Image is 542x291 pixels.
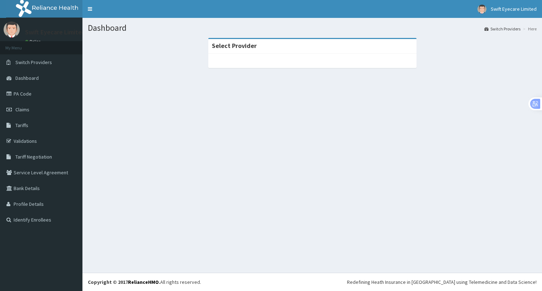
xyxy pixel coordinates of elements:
strong: Select Provider [212,42,257,50]
img: User Image [477,5,486,14]
span: Tariff Negotiation [15,154,52,160]
footer: All rights reserved. [82,273,542,291]
span: Switch Providers [15,59,52,66]
img: User Image [4,21,20,38]
span: Claims [15,106,29,113]
span: Dashboard [15,75,39,81]
h1: Dashboard [88,23,537,33]
a: RelianceHMO [128,279,159,285]
a: Switch Providers [484,26,520,32]
span: Tariffs [15,122,28,128]
li: Here [521,26,537,32]
div: Redefining Heath Insurance in [GEOGRAPHIC_DATA] using Telemedicine and Data Science! [347,278,537,286]
p: Swift Eyecare Limited [25,29,85,35]
strong: Copyright © 2017 . [88,279,160,285]
a: Online [25,39,42,44]
span: Swift Eyecare Limited [491,6,537,12]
